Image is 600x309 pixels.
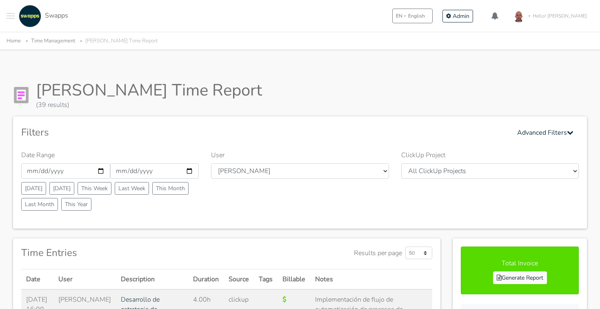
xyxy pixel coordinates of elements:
span: Admin [453,12,469,20]
button: Last Week [115,182,149,195]
img: swapps-linkedin-v2.jpg [19,5,41,27]
button: This Year [61,198,91,211]
th: Notes [310,269,432,290]
div: (39 results) [36,100,262,110]
button: Toggle navigation menu [7,5,15,27]
li: [PERSON_NAME] Time Report [77,36,158,46]
h1: [PERSON_NAME] Time Report [36,80,262,100]
h4: Filters [21,127,49,138]
img: Report Icon [13,87,29,103]
label: ClickUp Project [401,150,445,160]
th: Tags [254,269,278,290]
th: Billable [278,269,310,290]
button: This Week [78,182,111,195]
button: This Month [152,182,189,195]
button: [DATE] [21,182,46,195]
span: Swapps [45,11,68,20]
button: Last Month [21,198,58,211]
p: Total Invoice [469,258,570,268]
label: Results per page [354,248,402,258]
h4: Time Entries [21,247,77,259]
th: User [53,269,116,290]
th: Description [116,269,188,290]
button: ENEnglish [392,9,433,23]
th: Source [224,269,254,290]
label: User [211,150,224,160]
span: Hello! [PERSON_NAME] [533,12,587,20]
button: [DATE] [49,182,74,195]
a: Hello! [PERSON_NAME] [507,4,593,27]
a: Swapps [17,5,68,27]
th: Duration [188,269,224,290]
a: Generate Report [493,271,547,284]
a: Home [7,37,21,44]
a: Admin [442,10,473,22]
span: English [408,12,425,20]
th: Date [21,269,53,290]
label: Date Range [21,150,55,160]
a: Time Management [31,37,75,44]
img: foto-andres-documento.jpeg [511,8,527,24]
button: Advanced Filters [512,124,579,140]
